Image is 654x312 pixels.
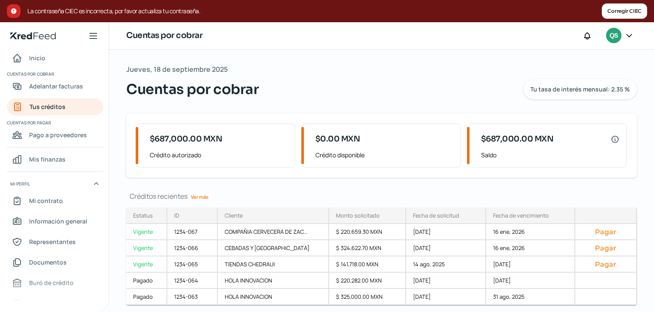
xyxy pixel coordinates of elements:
[167,240,218,256] div: 1234-066
[329,273,406,289] div: $ 220,282.00 MXN
[530,86,630,92] span: Tu tasa de interés mensual: 2.35 %
[218,273,329,289] div: HOLA INNOVACION
[609,31,618,41] span: QS
[329,240,406,256] div: $ 324,622.70 MXN
[7,295,103,312] a: Referencias
[167,273,218,289] div: 1234-064
[126,29,202,42] h1: Cuentas por cobrar
[29,216,87,227] span: Información general
[150,133,223,145] span: $687,000.00 MXN
[486,240,575,256] div: 16 ene, 2026
[329,289,406,305] div: $ 325,000.00 MXN
[174,212,179,219] div: ID
[7,127,103,144] a: Pago a proveedores
[29,130,87,140] span: Pago a proveedores
[27,6,602,16] span: La contraseña CIEC es incorrecta, por favor actualiza tu contraseña.
[7,151,103,168] a: Mis finanzas
[29,298,63,309] span: Referencias
[218,256,329,273] div: TIENDAS CHEDRAUI
[406,224,486,240] div: [DATE]
[126,191,637,201] div: Créditos recientes
[150,150,288,160] span: Crédito autorizado
[10,180,30,188] span: Mi perfil
[486,224,575,240] div: 16 ene, 2026
[29,236,76,247] span: Representantes
[126,240,167,256] a: Vigente
[406,289,486,305] div: [DATE]
[218,289,329,305] div: HOLA INNOVACION
[329,224,406,240] div: $ 220,659.30 MXN
[30,101,65,112] span: Tus créditos
[406,240,486,256] div: [DATE]
[7,70,102,78] span: Cuentas por cobrar
[126,289,167,305] a: Pagado
[486,273,575,289] div: [DATE]
[126,79,259,100] span: Cuentas por cobrar
[481,133,554,145] span: $687,000.00 MXN
[187,190,212,203] a: Ver más
[225,212,243,219] div: Cliente
[167,289,218,305] div: 1234-063
[126,63,228,76] span: Jueves, 18 de septiembre 2025
[126,224,167,240] a: Vigente
[7,254,103,271] a: Documentos
[29,195,63,206] span: Mi contrato
[7,274,103,291] a: Buró de crédito
[7,98,103,115] a: Tus créditos
[486,256,575,273] div: [DATE]
[7,78,103,95] a: Adelantar facturas
[336,212,380,219] div: Monto solicitado
[602,3,647,19] button: Corregir CIEC
[406,273,486,289] div: [DATE]
[29,277,74,288] span: Buró de crédito
[7,213,103,230] a: Información general
[413,212,459,219] div: Fecha de solicitud
[582,227,629,236] button: Pagar
[218,224,329,240] div: COMPAÑIA CERVECERA DE ZAC...
[126,273,167,289] a: Pagado
[315,133,360,145] span: $0.00 MXN
[329,256,406,273] div: $ 141,718.00 MXN
[481,150,619,160] span: Saldo
[315,150,454,160] span: Crédito disponible
[406,256,486,273] div: 14 ago, 2025
[7,119,102,127] span: Cuentas por pagar
[29,257,67,268] span: Documentos
[582,260,629,268] button: Pagar
[29,154,65,165] span: Mis finanzas
[126,256,167,273] a: Vigente
[7,233,103,250] a: Representantes
[493,212,549,219] div: Fecha de vencimiento
[7,192,103,209] a: Mi contrato
[486,289,575,305] div: 31 ago, 2025
[7,50,103,67] a: Inicio
[218,240,329,256] div: CEBADAS Y [GEOGRAPHIC_DATA]
[29,81,83,91] span: Adelantar facturas
[167,224,218,240] div: 1234-067
[167,256,218,273] div: 1234-065
[29,53,45,63] span: Inicio
[133,212,153,219] div: Estatus
[582,244,629,252] button: Pagar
